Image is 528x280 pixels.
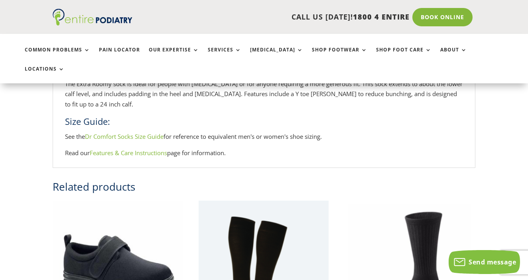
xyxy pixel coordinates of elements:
[53,9,132,26] img: logo (1)
[449,250,520,274] button: Send message
[90,149,167,157] a: Features & Care Instructions
[53,179,475,200] h2: Related products
[53,19,132,27] a: Entire Podiatry
[376,47,431,64] a: Shop Foot Care
[440,47,467,64] a: About
[208,47,241,64] a: Services
[312,47,367,64] a: Shop Footwear
[412,8,473,26] a: Book Online
[353,12,410,22] span: 1800 4 ENTIRE
[65,132,463,148] p: See the for reference to equivalent men's or women's shoe sizing.
[65,79,463,116] p: The Extra Roomy sock is ideal for people with [MEDICAL_DATA] or for anyone requiring a more gener...
[65,115,463,132] h3: Size Guide:
[85,132,164,140] a: Dr Comfort Socks Size Guide
[99,47,140,64] a: Pain Locator
[250,47,303,64] a: [MEDICAL_DATA]
[148,12,409,22] p: CALL US [DATE]!
[469,258,516,266] span: Send message
[25,66,65,83] a: Locations
[149,47,199,64] a: Our Expertise
[65,148,463,158] p: Read our page for information.
[25,47,90,64] a: Common Problems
